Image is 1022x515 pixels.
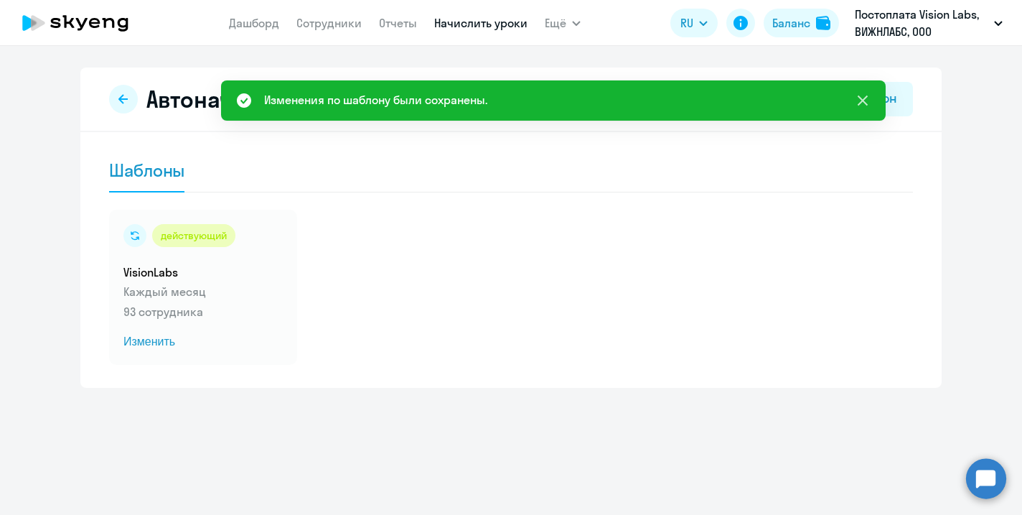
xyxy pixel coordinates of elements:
[229,16,279,30] a: Дашборд
[816,16,830,30] img: balance
[764,9,839,37] button: Балансbalance
[670,9,718,37] button: RU
[772,14,810,32] div: Баланс
[152,224,235,247] div: действующий
[123,333,283,351] span: Изменить
[146,85,324,113] h2: Автоначисления
[848,6,1010,40] button: Постоплата Vision Labs, ВИЖНЛАБС, ООО
[123,264,283,280] h5: VisionLabs
[680,14,693,32] span: RU
[264,91,487,108] div: Изменения по шаблону были сохранены.
[296,16,362,30] a: Сотрудники
[123,303,283,320] p: 93 сотрудника
[123,283,283,300] p: Каждый месяц
[434,16,528,30] a: Начислить уроки
[855,6,988,40] p: Постоплата Vision Labs, ВИЖНЛАБС, ООО
[545,9,581,37] button: Ещё
[379,16,417,30] a: Отчеты
[545,14,566,32] span: Ещё
[109,159,184,182] div: Шаблоны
